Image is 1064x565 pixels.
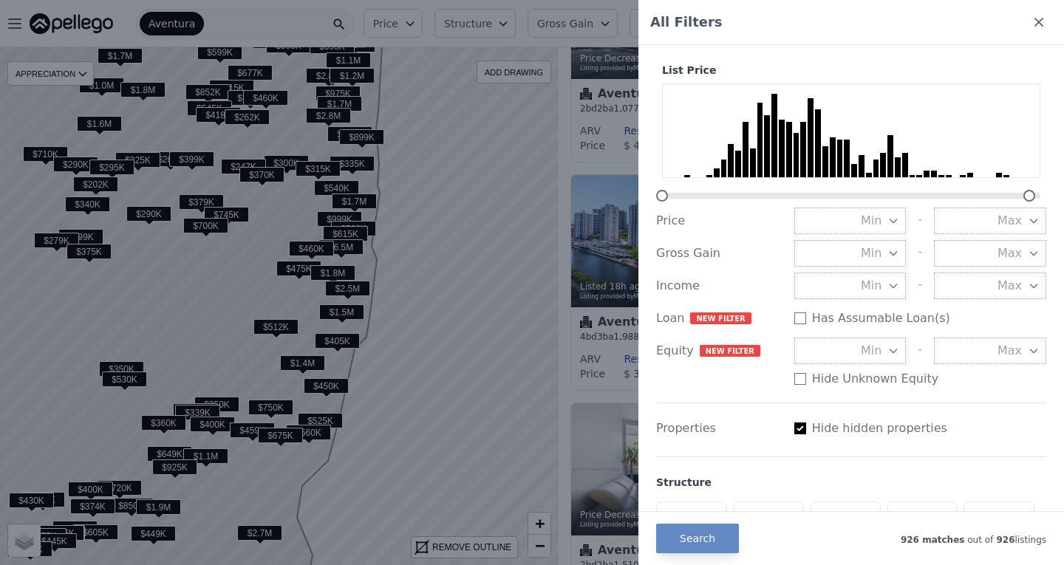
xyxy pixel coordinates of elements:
span: 926 [993,535,1014,545]
div: Equity [656,342,782,360]
span: Min [861,277,881,295]
label: Hide hidden properties [812,420,947,437]
span: Min [861,212,881,230]
button: Min [794,208,907,234]
div: - [918,240,922,267]
span: Max [997,342,1022,360]
div: Town [964,501,1034,550]
label: Has Assumable Loan(s) [812,309,950,327]
button: Search [656,524,739,553]
div: Structure [656,475,712,490]
span: NEW FILTER [690,312,751,324]
button: Max [934,240,1046,267]
button: Max [934,208,1046,234]
div: - [918,273,922,299]
span: Max [997,277,1022,295]
div: Price [656,212,782,230]
button: Min [794,273,907,299]
button: Max [934,338,1046,364]
div: Properties [656,420,782,437]
div: List Price [656,63,1046,78]
span: Min [861,244,881,262]
div: Houses [656,501,727,550]
div: - [918,338,922,364]
button: Max [934,273,1046,299]
div: Gross Gain [656,244,782,262]
div: Mobiles [733,501,804,550]
span: Min [861,342,881,360]
label: Hide Unknown Equity [812,370,939,388]
div: Income [656,277,782,295]
div: out of listings [739,531,1046,546]
button: Min [794,338,907,364]
span: Max [997,244,1022,262]
div: - [918,208,922,234]
span: 926 matches [901,535,965,545]
span: Max [997,212,1022,230]
span: NEW FILTER [700,345,760,357]
div: Condos [810,501,881,550]
button: Min [794,240,907,267]
div: Loan [656,309,782,327]
span: All Filters [650,12,723,32]
div: Multi [887,501,958,550]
